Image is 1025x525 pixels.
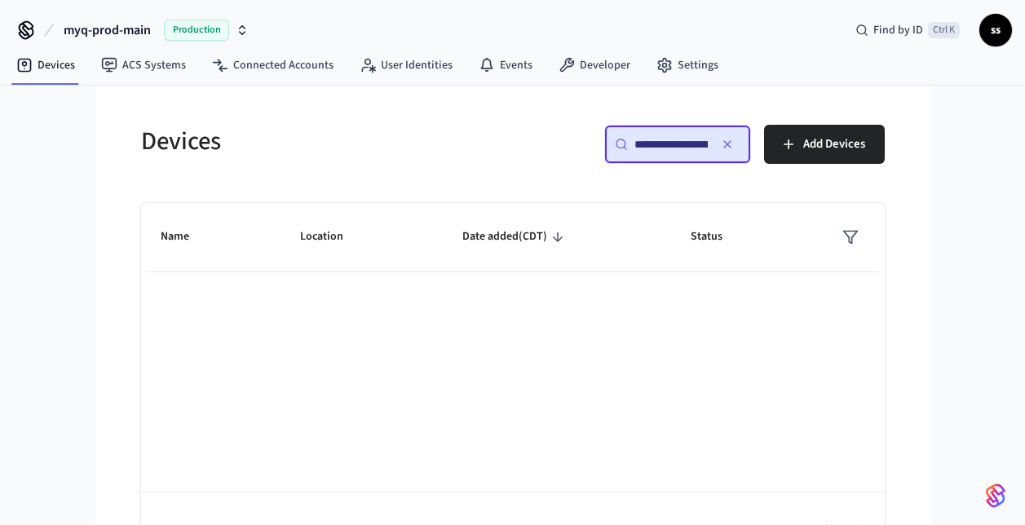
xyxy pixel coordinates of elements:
[643,51,731,80] a: Settings
[546,51,643,80] a: Developer
[986,483,1005,509] img: SeamLogoGradient.69752ec5.svg
[164,20,229,41] span: Production
[462,224,568,249] span: Date added(CDT)
[979,14,1012,46] button: ss
[764,125,885,164] button: Add Devices
[873,22,923,38] span: Find by ID
[141,203,885,272] table: sticky table
[88,51,199,80] a: ACS Systems
[3,51,88,80] a: Devices
[928,22,960,38] span: Ctrl K
[64,20,151,40] span: myq-prod-main
[141,125,503,158] h5: Devices
[161,224,210,249] span: Name
[842,15,973,45] div: Find by IDCtrl K
[981,15,1010,45] span: ss
[691,224,744,249] span: Status
[803,134,865,155] span: Add Devices
[347,51,466,80] a: User Identities
[199,51,347,80] a: Connected Accounts
[300,224,364,249] span: Location
[466,51,546,80] a: Events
